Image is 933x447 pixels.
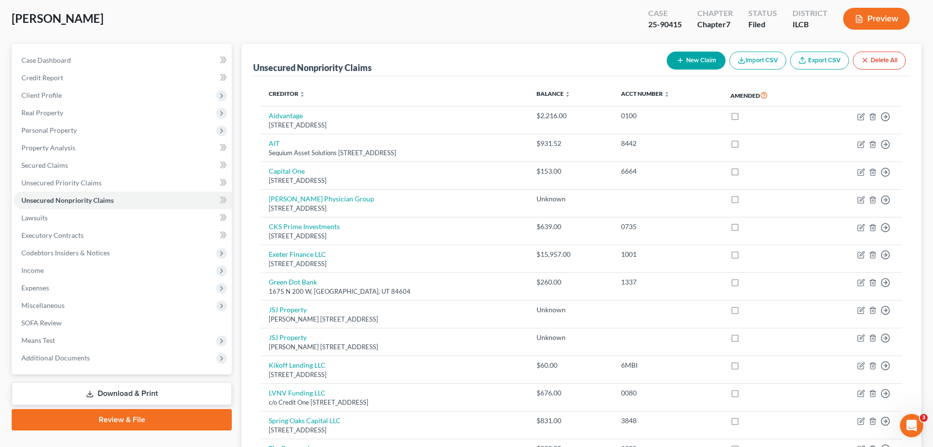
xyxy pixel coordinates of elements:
[269,278,317,286] a: Green Dot Bank
[269,370,521,379] div: [STREET_ADDRESS]
[793,19,828,30] div: ILCB
[12,382,232,405] a: Download & Print
[697,19,733,30] div: Chapter
[269,361,326,369] a: Kikoff Lending LLC
[269,305,307,314] a: JSJ Property
[269,195,374,203] a: [PERSON_NAME] Physician Group
[536,333,605,342] div: Unknown
[299,91,305,97] i: unfold_more
[536,194,605,204] div: Unknown
[269,315,521,324] div: [PERSON_NAME] [STREET_ADDRESS]
[269,111,303,120] a: Aidvantage
[21,214,48,222] span: Lawsuits
[21,73,63,82] span: Credit Report
[269,259,521,268] div: [STREET_ADDRESS]
[269,222,340,231] a: CKS Prime Investments
[648,19,682,30] div: 25-90415
[843,8,910,30] button: Preview
[14,227,232,244] a: Executory Contracts
[621,166,715,176] div: 6664
[269,416,341,425] a: Spring Oaks Capital LLC
[536,416,605,426] div: $831.00
[621,90,670,97] a: Acct Number unfold_more
[14,52,232,69] a: Case Dashboard
[664,91,670,97] i: unfold_more
[621,111,715,121] div: 0100
[853,52,906,70] button: Delete All
[269,250,326,258] a: Exeter Finance LLC
[253,62,372,73] div: Unsecured Nonpriority Claims
[269,121,521,130] div: [STREET_ADDRESS]
[269,176,521,185] div: [STREET_ADDRESS]
[21,266,44,274] span: Income
[14,192,232,209] a: Unsecured Nonpriority Claims
[723,84,813,107] th: Amended
[621,222,715,232] div: 0735
[667,52,726,70] button: New Claim
[648,8,682,19] div: Case
[536,388,605,398] div: $676.00
[536,305,605,315] div: Unknown
[269,398,521,407] div: c/o Credit One [STREET_ADDRESS]
[14,314,232,332] a: SOFA Review
[21,196,114,204] span: Unsecured Nonpriority Claims
[621,277,715,287] div: 1337
[21,143,75,152] span: Property Analysis
[21,249,110,257] span: Codebtors Insiders & Notices
[790,52,849,70] a: Export CSV
[21,161,68,169] span: Secured Claims
[21,301,65,309] span: Miscellaneous
[536,111,605,121] div: $2,216.00
[726,19,730,29] span: 7
[21,91,62,99] span: Client Profile
[21,336,55,344] span: Means Test
[269,232,521,241] div: [STREET_ADDRESS]
[536,250,605,259] div: $15,957.00
[729,52,786,70] button: Import CSV
[269,204,521,213] div: [STREET_ADDRESS]
[21,354,90,362] span: Additional Documents
[269,139,279,147] a: AIT
[536,222,605,232] div: $639.00
[536,277,605,287] div: $260.00
[621,388,715,398] div: 0080
[536,139,605,148] div: $931.52
[793,8,828,19] div: District
[21,56,71,64] span: Case Dashboard
[21,126,77,134] span: Personal Property
[748,19,777,30] div: Filed
[920,414,928,422] span: 3
[269,426,521,435] div: [STREET_ADDRESS]
[14,139,232,157] a: Property Analysis
[14,69,232,87] a: Credit Report
[14,174,232,192] a: Unsecured Priority Claims
[269,287,521,296] div: 1675 N 200 W, [GEOGRAPHIC_DATA], UT 84604
[21,284,49,292] span: Expenses
[269,389,326,397] a: LVNV Funding LLC
[697,8,733,19] div: Chapter
[269,342,521,352] div: [PERSON_NAME] [STREET_ADDRESS]
[269,90,305,97] a: Creditor unfold_more
[621,360,715,370] div: 6MBI
[565,91,570,97] i: unfold_more
[536,166,605,176] div: $153.00
[269,148,521,158] div: Sequium Asset Solutions [STREET_ADDRESS]
[21,108,63,117] span: Real Property
[12,11,104,25] span: [PERSON_NAME]
[621,416,715,426] div: 3848
[536,90,570,97] a: Balance unfold_more
[12,409,232,430] a: Review & File
[21,231,84,239] span: Executory Contracts
[621,250,715,259] div: 1001
[21,179,102,187] span: Unsecured Priority Claims
[621,139,715,148] div: 8442
[21,319,62,327] span: SOFA Review
[269,333,307,341] a: JSJ Property
[14,157,232,174] a: Secured Claims
[900,414,923,437] iframe: Intercom live chat
[269,167,305,175] a: Capital One
[748,8,777,19] div: Status
[14,209,232,227] a: Lawsuits
[536,360,605,370] div: $60.00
